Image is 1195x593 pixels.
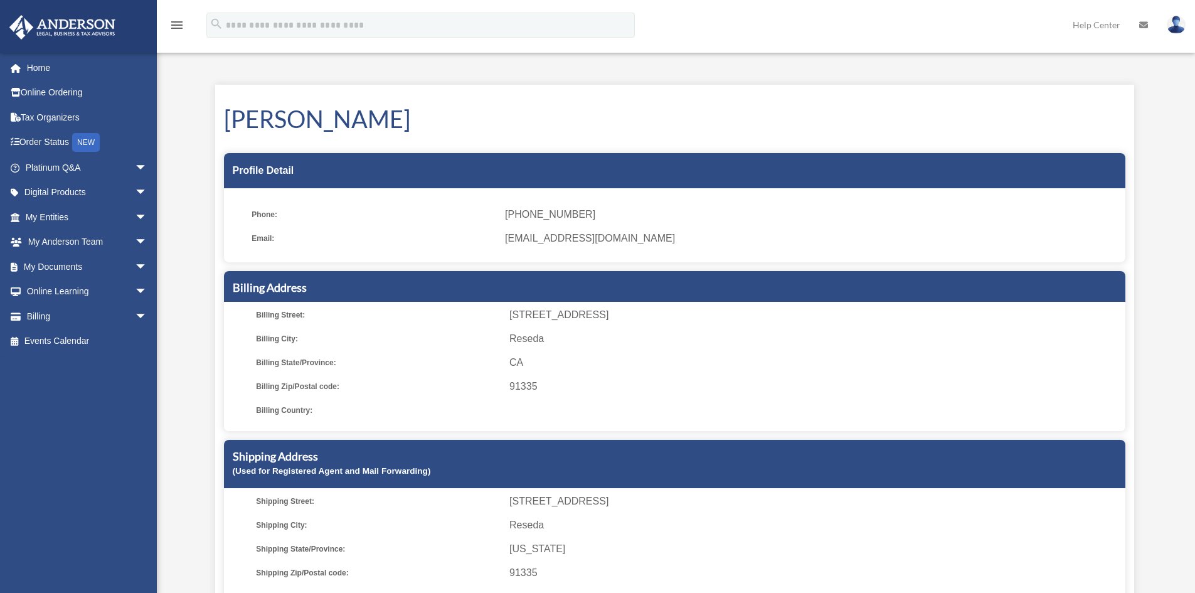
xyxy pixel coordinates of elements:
[72,133,100,152] div: NEW
[509,493,1120,510] span: [STREET_ADDRESS]
[9,180,166,205] a: Digital Productsarrow_drop_down
[505,230,1116,247] span: [EMAIL_ADDRESS][DOMAIN_NAME]
[509,564,1120,582] span: 91335
[135,205,160,230] span: arrow_drop_down
[9,205,166,230] a: My Entitiesarrow_drop_down
[1167,16,1186,34] img: User Pic
[509,330,1120,348] span: Reseda
[509,354,1120,371] span: CA
[9,304,166,329] a: Billingarrow_drop_down
[256,540,501,558] span: Shipping State/Province:
[135,230,160,255] span: arrow_drop_down
[233,449,1117,464] h5: Shipping Address
[9,329,166,354] a: Events Calendar
[509,516,1120,534] span: Reseda
[256,354,501,371] span: Billing State/Province:
[509,540,1120,558] span: [US_STATE]
[256,564,501,582] span: Shipping Zip/Postal code:
[6,15,119,40] img: Anderson Advisors Platinum Portal
[135,304,160,329] span: arrow_drop_down
[9,105,166,130] a: Tax Organizers
[9,254,166,279] a: My Documentsarrow_drop_down
[224,102,1125,136] h1: [PERSON_NAME]
[210,17,223,31] i: search
[169,22,184,33] a: menu
[9,230,166,255] a: My Anderson Teamarrow_drop_down
[169,18,184,33] i: menu
[9,155,166,180] a: Platinum Q&Aarrow_drop_down
[135,155,160,181] span: arrow_drop_down
[252,230,496,247] span: Email:
[256,330,501,348] span: Billing City:
[9,80,166,105] a: Online Ordering
[135,279,160,305] span: arrow_drop_down
[9,55,166,80] a: Home
[9,130,166,156] a: Order StatusNEW
[233,466,431,476] small: (Used for Registered Agent and Mail Forwarding)
[509,306,1120,324] span: [STREET_ADDRESS]
[256,493,501,510] span: Shipping Street:
[135,180,160,206] span: arrow_drop_down
[135,254,160,280] span: arrow_drop_down
[256,516,501,534] span: Shipping City:
[256,402,501,419] span: Billing Country:
[256,306,501,324] span: Billing Street:
[252,206,496,223] span: Phone:
[233,280,1117,296] h5: Billing Address
[224,153,1125,188] div: Profile Detail
[256,378,501,395] span: Billing Zip/Postal code:
[509,378,1120,395] span: 91335
[9,279,166,304] a: Online Learningarrow_drop_down
[505,206,1116,223] span: [PHONE_NUMBER]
